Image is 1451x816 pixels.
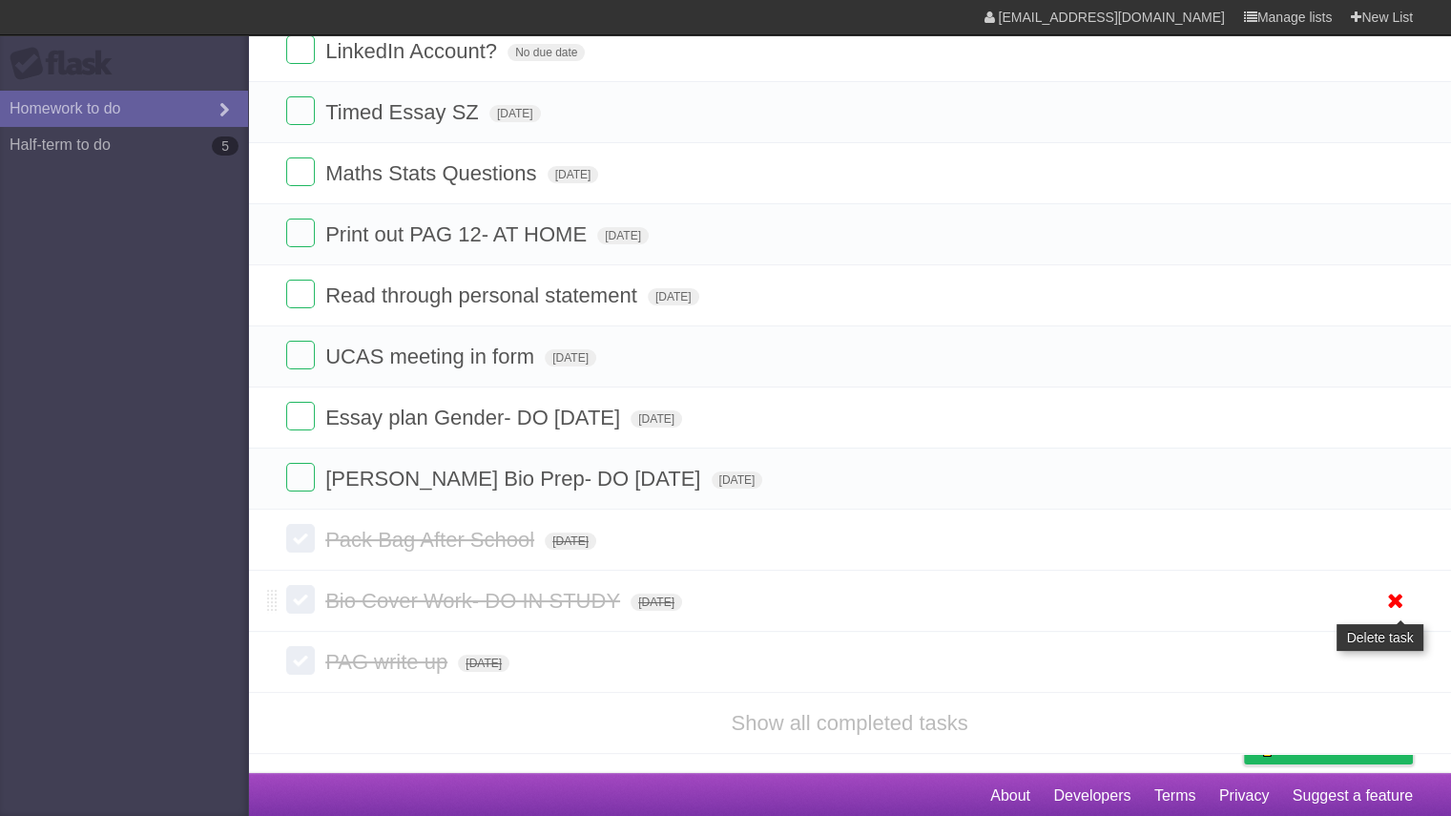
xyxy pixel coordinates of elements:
span: Maths Stats Questions [325,161,541,185]
span: Read through personal statement [325,283,642,307]
span: Buy me a coffee [1284,730,1403,764]
span: UCAS meeting in form [325,345,539,368]
label: Done [286,280,315,308]
span: Essay plan Gender- DO [DATE] [325,406,625,429]
span: [DATE] [631,594,682,611]
label: Done [286,35,315,64]
span: [DATE] [597,227,649,244]
span: Pack Bag After School [325,528,539,552]
label: Done [286,96,315,125]
span: [DATE] [458,655,509,672]
span: [DATE] [545,533,596,550]
label: Done [286,463,315,492]
label: Done [286,402,315,430]
span: [DATE] [631,410,682,428]
span: PAG write up [325,650,452,674]
label: Done [286,341,315,369]
b: 5 [212,136,238,156]
span: [PERSON_NAME] Bio Prep- DO [DATE] [325,467,705,491]
label: Done [286,646,315,675]
a: Developers [1053,778,1130,814]
span: No due date [508,44,585,61]
a: Suggest a feature [1293,778,1413,814]
span: Bio Cover Work- DO IN STUDY [325,589,625,613]
label: Done [286,524,315,553]
label: Done [286,157,315,186]
a: Privacy [1219,778,1269,814]
label: Done [286,219,315,247]
a: About [990,778,1030,814]
div: Flask [10,47,124,81]
label: Done [286,585,315,614]
span: [DATE] [489,105,541,122]
span: [DATE] [648,288,699,305]
span: Timed Essay SZ [325,100,484,124]
span: [DATE] [548,166,599,183]
span: [DATE] [545,349,596,366]
span: [DATE] [712,471,763,489]
a: Show all completed tasks [731,711,967,735]
span: LinkedIn Account? [325,39,502,63]
span: Print out PAG 12- AT HOME [325,222,591,246]
a: Terms [1154,778,1196,814]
